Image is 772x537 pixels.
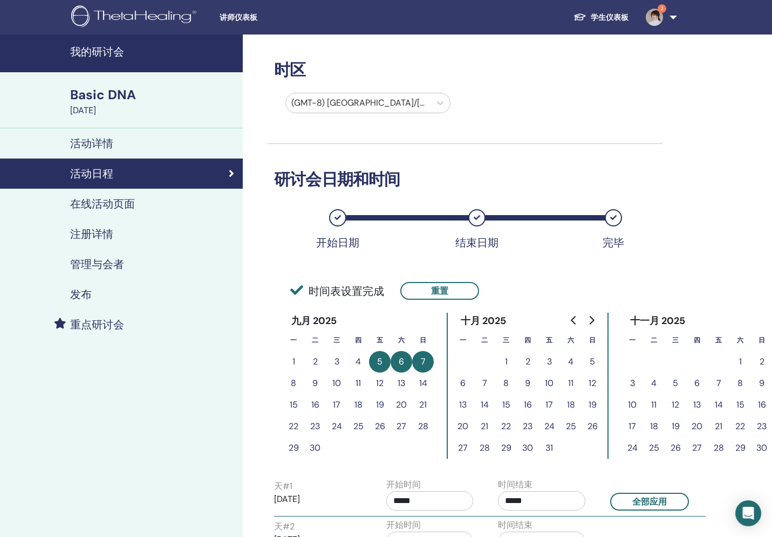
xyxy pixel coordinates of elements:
th: 星期四 [517,329,538,351]
label: 开始时间 [386,478,421,491]
button: 21 [412,394,434,416]
button: 17 [326,394,347,416]
th: 星期三 [495,329,517,351]
h4: 管理与会者 [70,258,124,271]
button: 22 [283,416,304,437]
button: 11 [347,373,369,394]
button: 28 [708,437,729,459]
button: 8 [495,373,517,394]
span: 讲师仪表板 [220,12,381,23]
h3: 研讨会日期和时间 [268,170,662,189]
h4: 在线活动页面 [70,197,135,210]
span: 2 [658,4,666,13]
div: Open Intercom Messenger [735,500,761,526]
button: 10 [326,373,347,394]
button: 15 [283,394,304,416]
h4: 注册详情 [70,228,113,240]
button: 24 [621,437,643,459]
button: 14 [474,394,495,416]
button: 23 [517,416,538,437]
div: 十一月 2025 [621,313,694,329]
button: 20 [391,394,412,416]
label: 开始时间 [386,519,421,532]
button: 重置 [400,282,479,300]
h3: 时区 [268,60,662,80]
button: 8 [729,373,751,394]
button: 4 [347,351,369,373]
button: 18 [560,394,582,416]
button: 23 [304,416,326,437]
button: 27 [391,416,412,437]
button: 27 [452,437,474,459]
button: 1 [729,351,751,373]
button: 26 [369,416,391,437]
button: 2 [517,351,538,373]
button: 全部应用 [610,493,689,511]
div: 开始日期 [311,236,365,249]
p: [DATE] [274,493,361,506]
button: 25 [560,416,582,437]
th: 星期日 [582,329,603,351]
button: 11 [643,394,665,416]
button: 4 [560,351,582,373]
th: 星期五 [708,329,729,351]
button: 13 [391,373,412,394]
img: default.jpg [646,9,663,26]
button: Go to next month [583,309,600,331]
th: 星期五 [538,329,560,351]
th: 星期六 [560,329,582,351]
button: 22 [729,416,751,437]
button: 26 [665,437,686,459]
button: 29 [495,437,517,459]
th: 星期四 [347,329,369,351]
button: 21 [708,416,729,437]
label: 天 # 2 [274,520,295,533]
button: 5 [369,351,391,373]
button: 19 [665,416,686,437]
button: 30 [304,437,326,459]
button: 26 [582,416,603,437]
button: 9 [304,373,326,394]
button: 14 [412,373,434,394]
button: 5 [582,351,603,373]
button: 18 [643,416,665,437]
th: 星期二 [304,329,326,351]
button: 25 [643,437,665,459]
div: 十月 2025 [452,313,515,329]
div: 结束日期 [450,236,504,249]
h4: 发布 [70,288,92,301]
button: 16 [517,394,538,416]
div: 九月 2025 [283,313,346,329]
button: 7 [412,351,434,373]
button: 11 [560,373,582,394]
button: 3 [538,351,560,373]
button: 18 [347,394,369,416]
button: 3 [621,373,643,394]
button: 1 [495,351,517,373]
button: 17 [538,394,560,416]
button: 10 [621,394,643,416]
button: 14 [708,394,729,416]
button: Go to previous month [565,309,583,331]
button: 4 [643,373,665,394]
button: 17 [621,416,643,437]
button: 6 [686,373,708,394]
button: 22 [495,416,517,437]
button: 6 [391,351,412,373]
img: logo.png [71,5,200,30]
button: 28 [474,437,495,459]
button: 13 [452,394,474,416]
img: graduation-cap-white.svg [573,12,586,22]
button: 29 [729,437,751,459]
label: 时间结束 [498,478,532,491]
button: 7 [474,373,495,394]
button: 21 [474,416,495,437]
button: 3 [326,351,347,373]
th: 星期五 [369,329,391,351]
th: 星期二 [474,329,495,351]
button: 30 [517,437,538,459]
th: 星期三 [665,329,686,351]
button: 12 [665,394,686,416]
button: 6 [452,373,474,394]
button: 12 [369,373,391,394]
